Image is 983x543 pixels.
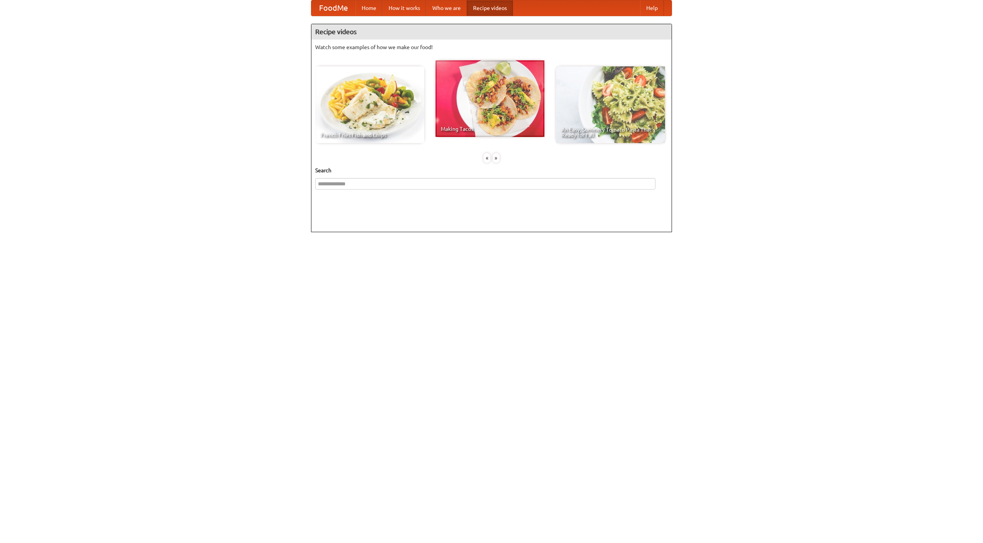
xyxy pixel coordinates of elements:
[441,126,539,132] span: Making Tacos
[426,0,467,16] a: Who we are
[435,60,544,137] a: Making Tacos
[493,153,500,163] div: »
[561,127,660,138] span: An Easy, Summery Tomato Pasta That's Ready for Fall
[311,0,356,16] a: FoodMe
[315,43,668,51] p: Watch some examples of how we make our food!
[483,153,490,163] div: «
[640,0,664,16] a: Help
[315,66,424,143] a: French Fries Fish and Chips
[556,66,665,143] a: An Easy, Summery Tomato Pasta That's Ready for Fall
[321,132,419,138] span: French Fries Fish and Chips
[311,24,672,40] h4: Recipe videos
[467,0,513,16] a: Recipe videos
[382,0,426,16] a: How it works
[356,0,382,16] a: Home
[315,167,668,174] h5: Search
